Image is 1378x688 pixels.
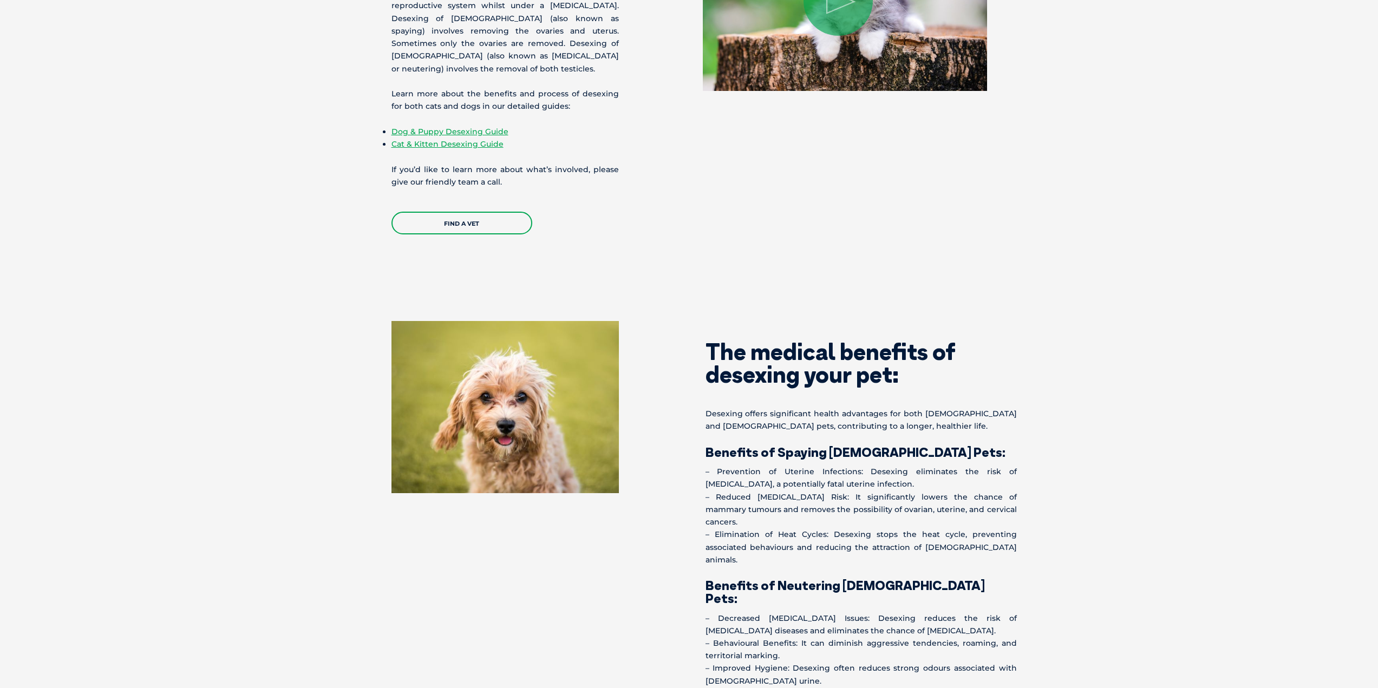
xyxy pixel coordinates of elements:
[391,212,532,234] a: Find a Vet
[706,466,1017,566] p: – Prevention of Uterine Infections: Desexing eliminates the risk of [MEDICAL_DATA], a potentially...
[391,127,508,136] a: Dog & Puppy Desexing Guide
[391,88,619,113] p: Learn more about the benefits and process of desexing for both cats and dogs in our detailed guides:
[706,579,1017,605] h3: Benefits of Neutering [DEMOGRAPHIC_DATA] Pets:
[391,163,619,188] p: If you’d like to learn more about what’s involved, please give our friendly team a call.
[706,340,1017,386] h2: The medical benefits of desexing your pet:
[706,445,1017,458] h3: Benefits of Spaying [DEMOGRAPHIC_DATA] Pets:
[706,408,1017,433] p: Desexing offers significant health advantages for both [DEMOGRAPHIC_DATA] and [DEMOGRAPHIC_DATA] ...
[391,139,504,149] a: Cat & Kitten Desexing Guide
[706,612,1017,687] p: – Decreased [MEDICAL_DATA] Issues: Desexing reduces the risk of [MEDICAL_DATA] diseases and elimi...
